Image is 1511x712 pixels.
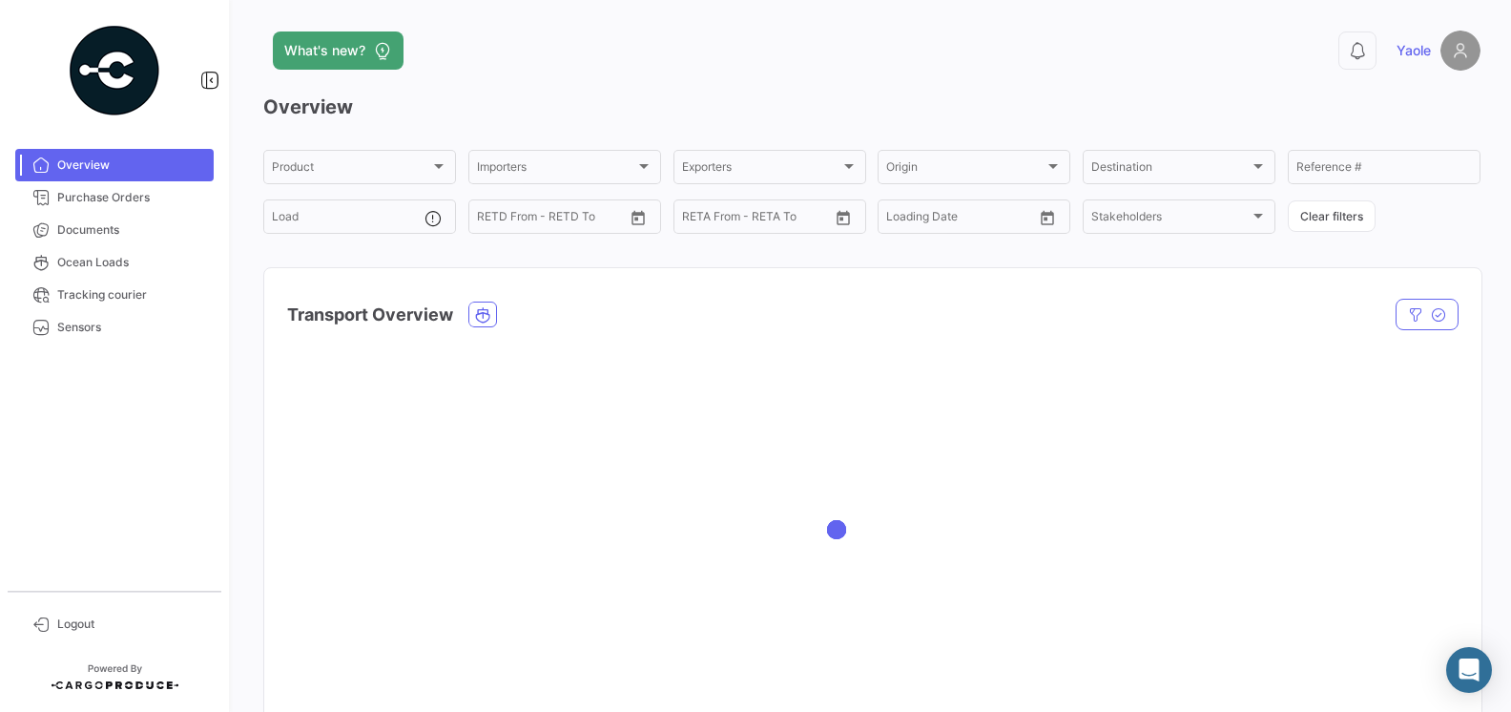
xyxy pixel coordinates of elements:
[57,319,206,336] span: Sensors
[1440,31,1480,71] img: placeholder-user.png
[15,149,214,181] a: Overview
[57,157,206,174] span: Overview
[15,181,214,214] a: Purchase Orders
[57,221,206,239] span: Documents
[272,163,430,177] span: Product
[57,616,206,633] span: Logout
[15,246,214,279] a: Ocean Loads
[15,214,214,246] a: Documents
[1397,41,1431,60] span: Yaole
[57,286,206,304] span: Tracking courier
[57,189,206,206] span: Purchase Orders
[829,203,858,232] button: Open calendar
[1288,200,1376,232] button: Clear filters
[15,311,214,344] a: Sensors
[284,41,365,60] span: What's new?
[722,213,792,226] input: To
[886,163,1045,177] span: Origin
[682,213,709,226] input: From
[624,203,652,232] button: Open calendar
[477,213,504,226] input: From
[682,163,840,177] span: Exporters
[469,303,496,326] button: Ocean
[67,23,162,118] img: powered-by.png
[1033,203,1062,232] button: Open calendar
[886,213,913,226] input: From
[287,302,453,328] h4: Transport Overview
[517,213,587,226] input: To
[1091,213,1250,226] span: Stakeholders
[273,31,404,70] button: What's new?
[263,94,1480,120] h3: Overview
[1446,647,1492,693] div: Abrir Intercom Messenger
[926,213,996,226] input: To
[477,163,635,177] span: Importers
[57,254,206,271] span: Ocean Loads
[15,279,214,311] a: Tracking courier
[1091,163,1250,177] span: Destination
